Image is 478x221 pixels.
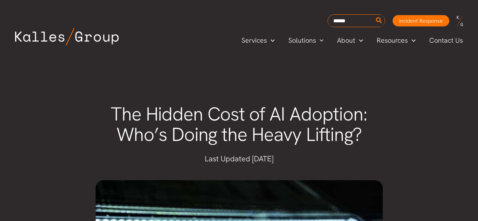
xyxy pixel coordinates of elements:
[330,35,370,46] a: AboutMenu Toggle
[282,35,331,46] a: SolutionsMenu Toggle
[267,35,275,46] span: Menu Toggle
[370,35,422,46] a: ResourcesMenu Toggle
[235,35,282,46] a: ServicesMenu Toggle
[235,34,470,46] nav: Primary Site Navigation
[355,35,363,46] span: Menu Toggle
[374,15,384,27] button: Search
[408,35,416,46] span: Menu Toggle
[337,35,355,46] span: About
[422,35,470,46] a: Contact Us
[111,102,367,147] span: The Hidden Cost of AI Adoption: Who’s Doing the Heavy Lifting?
[205,154,274,164] span: Last Updated [DATE]
[393,15,449,26] a: Incident Response
[316,35,324,46] span: Menu Toggle
[15,28,119,45] img: Kalles Group
[241,35,267,46] span: Services
[429,35,463,46] span: Contact Us
[288,35,316,46] span: Solutions
[377,35,408,46] span: Resources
